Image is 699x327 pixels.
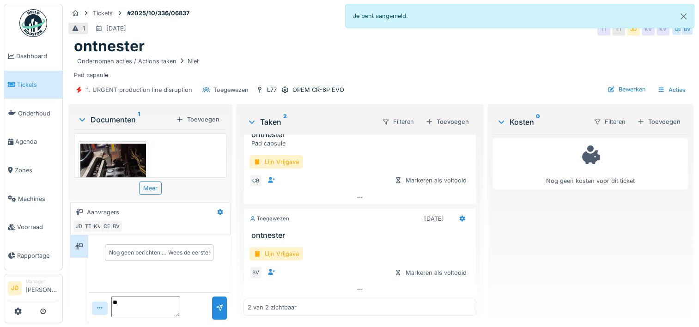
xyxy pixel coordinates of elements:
div: Toevoegen [633,115,684,128]
div: Meer [139,182,162,195]
div: Markeren als voltooid [391,174,470,187]
h3: ontnester [251,231,472,240]
div: [DATE] [106,24,126,33]
div: Je bent aangemeld. [345,4,695,28]
div: Toevoegen [172,113,223,126]
div: TT [597,23,610,36]
div: Nog geen kosten voor dit ticket [499,142,682,185]
div: Kosten [497,116,586,127]
div: BV [249,266,262,279]
div: CB [671,23,684,36]
div: CB [100,220,113,233]
span: Machines [18,194,59,203]
div: TT [612,23,625,36]
div: Pad capsule [251,139,472,148]
div: Manager [25,278,59,285]
div: OPEM CR-6P EVO [292,85,344,94]
div: Toegewezen [213,85,249,94]
h3: ontnester [251,130,472,139]
span: Rapportage [17,251,59,260]
h1: ontnester [74,37,145,55]
sup: 0 [536,116,540,127]
a: JD Manager[PERSON_NAME] [8,278,59,300]
span: Onderhoud [18,109,59,118]
div: Acties [653,83,690,97]
img: 6kah3ke6d18w7o7k7h068rk83oj5 [80,144,146,260]
span: Voorraad [17,223,59,231]
a: Voorraad [4,213,62,242]
div: Nog geen berichten … Wees de eerste! [109,248,209,257]
div: Pad capsule [74,55,688,79]
div: Lijn Vrijgave [249,247,303,260]
a: Zones [4,156,62,185]
div: Filteren [590,115,630,128]
div: BV [681,23,693,36]
sup: 2 [283,116,287,127]
li: [PERSON_NAME] [25,278,59,298]
span: Dashboard [16,52,59,61]
a: Agenda [4,127,62,156]
div: JD [627,23,640,36]
div: Documenten [78,114,172,125]
div: Lijn Vrijgave [249,155,303,169]
div: Tickets [93,9,113,18]
div: Aanvragers [87,208,119,217]
div: KV [642,23,655,36]
a: Machines [4,184,62,213]
div: CB [249,174,262,187]
img: Badge_color-CXgf-gQk.svg [19,9,47,37]
a: Rapportage [4,242,62,270]
span: Zones [15,166,59,175]
li: JD [8,281,22,295]
span: Agenda [15,137,59,146]
div: TT [82,220,95,233]
div: BV [109,220,122,233]
div: KV [91,220,104,233]
button: Close [673,4,694,29]
span: Tickets [17,80,59,89]
div: [DATE] [424,214,444,223]
div: Bewerken [604,83,650,96]
div: JD [73,220,85,233]
div: 2 van 2 zichtbaar [248,303,297,312]
div: Filteren [378,115,418,128]
div: Taken [247,116,374,127]
a: Tickets [4,71,62,99]
a: Dashboard [4,42,62,71]
strong: #2025/10/336/06837 [123,9,193,18]
div: KV [656,23,669,36]
div: Toegewezen [249,215,289,223]
div: Markeren als voltooid [391,266,470,279]
div: Ondernomen acties / Actions taken Niet [77,57,199,66]
a: Onderhoud [4,99,62,127]
sup: 1 [138,114,140,125]
div: 1. URGENT production line disruption [86,85,192,94]
div: Toevoegen [422,115,473,128]
div: L77 [267,85,277,94]
div: 1 [83,24,85,33]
